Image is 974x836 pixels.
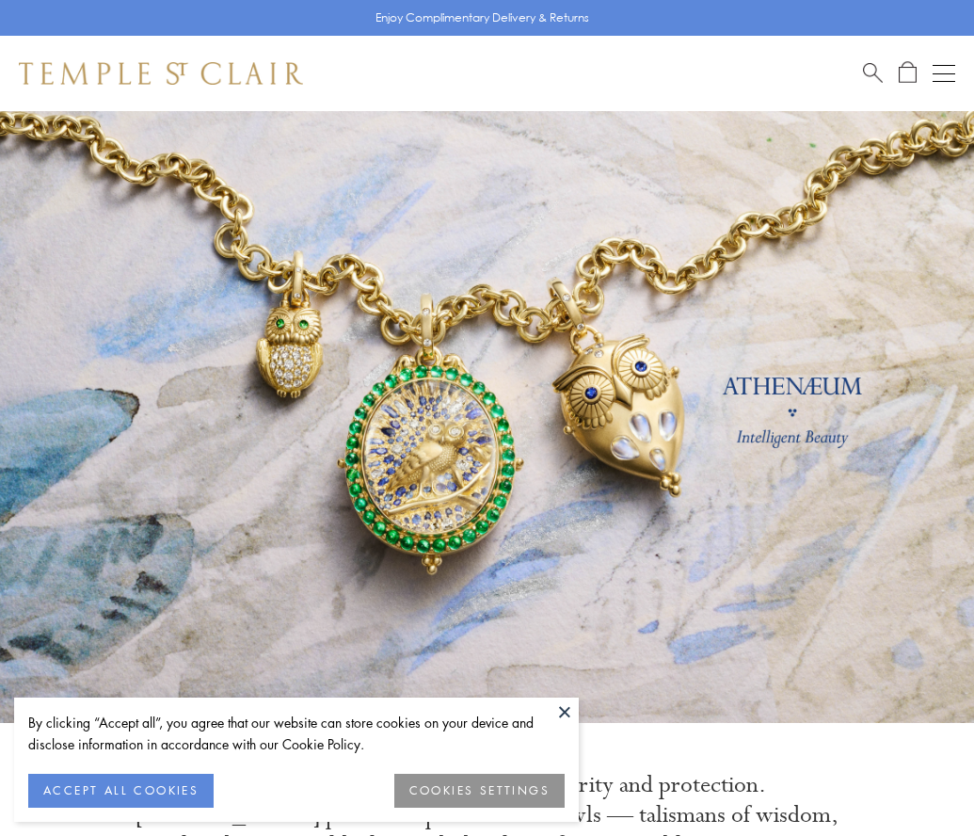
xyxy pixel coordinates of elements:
[933,62,955,85] button: Open navigation
[19,62,303,85] img: Temple St. Clair
[863,61,883,85] a: Search
[899,61,917,85] a: Open Shopping Bag
[375,8,589,27] p: Enjoy Complimentary Delivery & Returns
[28,774,214,808] button: ACCEPT ALL COOKIES
[394,774,565,808] button: COOKIES SETTINGS
[28,712,565,755] div: By clicking “Accept all”, you agree that our website can store cookies on your device and disclos...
